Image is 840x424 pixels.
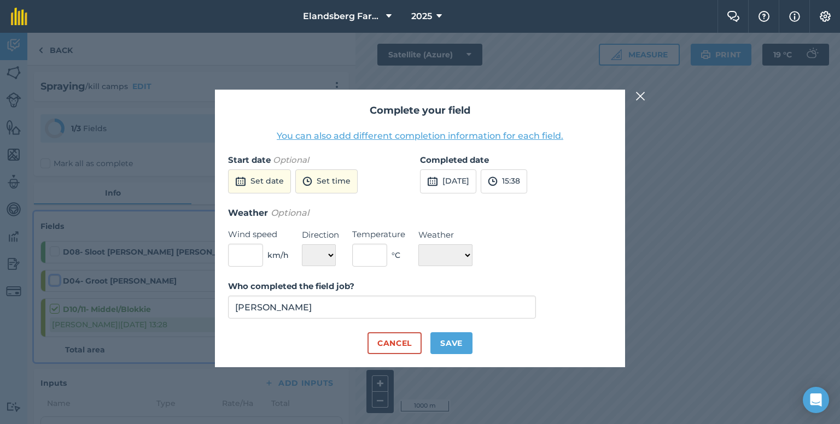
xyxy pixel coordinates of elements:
button: You can also add different completion information for each field. [277,129,563,143]
h3: Weather [228,206,612,220]
button: Set time [295,169,358,193]
label: Weather [418,228,472,242]
div: Open Intercom Messenger [803,387,829,413]
span: km/h [267,249,289,261]
img: A cog icon [819,11,832,22]
button: Set date [228,169,291,193]
img: svg+xml;base64,PD94bWwgdmVyc2lvbj0iMS4wIiBlbmNvZGluZz0idXRmLTgiPz4KPCEtLSBHZW5lcmF0b3I6IEFkb2JlIE... [488,175,498,188]
button: Cancel [367,332,422,354]
img: Two speech bubbles overlapping with the left bubble in the forefront [727,11,740,22]
img: svg+xml;base64,PD94bWwgdmVyc2lvbj0iMS4wIiBlbmNvZGluZz0idXRmLTgiPz4KPCEtLSBHZW5lcmF0b3I6IEFkb2JlIE... [235,175,246,188]
strong: Who completed the field job? [228,281,354,291]
em: Optional [273,155,309,165]
img: fieldmargin Logo [11,8,27,25]
img: svg+xml;base64,PD94bWwgdmVyc2lvbj0iMS4wIiBlbmNvZGluZz0idXRmLTgiPz4KPCEtLSBHZW5lcmF0b3I6IEFkb2JlIE... [427,175,438,188]
span: Elandsberg Farms [303,10,382,23]
button: [DATE] [420,169,476,193]
span: ° C [392,249,400,261]
h2: Complete your field [228,103,612,119]
img: svg+xml;base64,PD94bWwgdmVyc2lvbj0iMS4wIiBlbmNvZGluZz0idXRmLTgiPz4KPCEtLSBHZW5lcmF0b3I6IEFkb2JlIE... [302,175,312,188]
img: svg+xml;base64,PHN2ZyB4bWxucz0iaHR0cDovL3d3dy53My5vcmcvMjAwMC9zdmciIHdpZHRoPSIxNyIgaGVpZ2h0PSIxNy... [789,10,800,23]
button: 15:38 [481,169,527,193]
label: Direction [302,228,339,242]
img: svg+xml;base64,PHN2ZyB4bWxucz0iaHR0cDovL3d3dy53My5vcmcvMjAwMC9zdmciIHdpZHRoPSIyMiIgaGVpZ2h0PSIzMC... [635,90,645,103]
img: A question mark icon [757,11,771,22]
strong: Start date [228,155,271,165]
span: 2025 [411,10,432,23]
button: Save [430,332,472,354]
em: Optional [271,208,309,218]
label: Wind speed [228,228,289,241]
label: Temperature [352,228,405,241]
strong: Completed date [420,155,489,165]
